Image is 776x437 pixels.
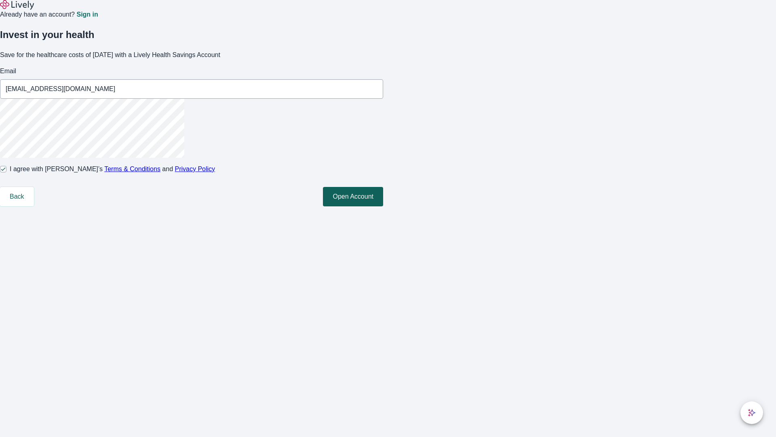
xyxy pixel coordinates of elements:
a: Terms & Conditions [104,165,160,172]
a: Privacy Policy [175,165,215,172]
a: Sign in [76,11,98,18]
button: Open Account [323,187,383,206]
button: chat [740,401,763,424]
span: I agree with [PERSON_NAME]’s and [10,164,215,174]
svg: Lively AI Assistant [748,409,756,417]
